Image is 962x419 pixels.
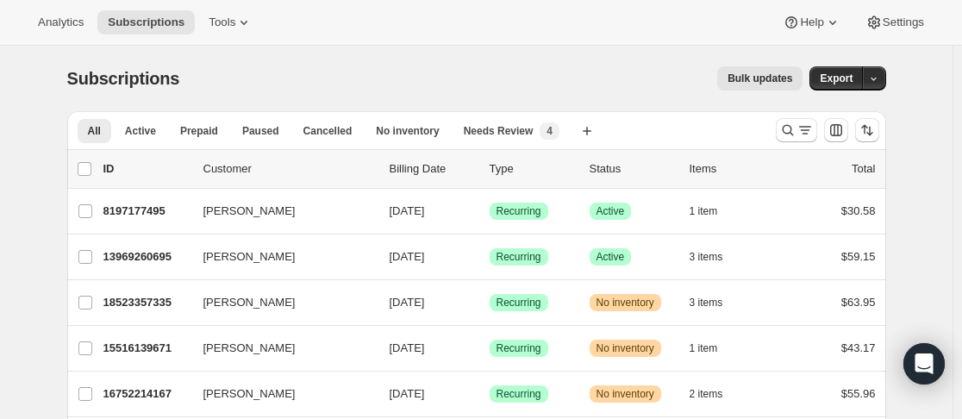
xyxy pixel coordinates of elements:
p: 13969260695 [103,248,190,266]
span: [PERSON_NAME] [203,340,296,357]
span: Active [597,250,625,264]
button: Sort the results [855,118,879,142]
p: Total [852,160,875,178]
div: IDCustomerBilling DateTypeStatusItemsTotal [103,160,876,178]
span: Recurring [497,204,541,218]
span: [PERSON_NAME] [203,294,296,311]
span: Paused [242,124,279,138]
span: No inventory [376,124,439,138]
div: 8197177495[PERSON_NAME][DATE]SuccessRecurringSuccessActive1 item$30.58 [103,199,876,223]
button: Create new view [573,119,601,143]
div: Items [690,160,776,178]
p: Customer [203,160,376,178]
button: 3 items [690,291,742,315]
div: 15516139671[PERSON_NAME][DATE]SuccessRecurringWarningNo inventory1 item$43.17 [103,336,876,360]
p: Billing Date [390,160,476,178]
span: Export [820,72,853,85]
span: Active [597,204,625,218]
span: Subscriptions [108,16,184,29]
button: Export [809,66,863,91]
span: Help [800,16,823,29]
span: 2 items [690,387,723,401]
span: 4 [547,124,553,138]
span: No inventory [597,296,654,310]
span: No inventory [597,387,654,401]
button: 3 items [690,245,742,269]
span: $59.15 [841,250,876,263]
span: 1 item [690,204,718,218]
span: $30.58 [841,204,876,217]
button: 1 item [690,199,737,223]
span: $63.95 [841,296,876,309]
span: $55.96 [841,387,876,400]
button: Help [772,10,851,34]
button: 1 item [690,336,737,360]
button: [PERSON_NAME] [193,289,365,316]
button: Settings [855,10,934,34]
button: [PERSON_NAME] [193,243,365,271]
button: Bulk updates [717,66,803,91]
span: [DATE] [390,296,425,309]
span: [PERSON_NAME] [203,248,296,266]
div: 18523357335[PERSON_NAME][DATE]SuccessRecurringWarningNo inventory3 items$63.95 [103,291,876,315]
button: Search and filter results [776,118,817,142]
span: Recurring [497,296,541,310]
button: [PERSON_NAME] [193,197,365,225]
span: $43.17 [841,341,876,354]
span: [DATE] [390,204,425,217]
p: 16752214167 [103,385,190,403]
span: Bulk updates [728,72,792,85]
button: [PERSON_NAME] [193,335,365,362]
button: Subscriptions [97,10,195,34]
button: Tools [198,10,263,34]
span: Prepaid [180,124,218,138]
button: Customize table column order and visibility [824,118,848,142]
span: [DATE] [390,250,425,263]
p: ID [103,160,190,178]
div: Open Intercom Messenger [903,343,945,385]
span: Recurring [497,250,541,264]
p: 18523357335 [103,294,190,311]
p: 15516139671 [103,340,190,357]
span: [DATE] [390,341,425,354]
span: Recurring [497,341,541,355]
span: Tools [209,16,235,29]
button: 2 items [690,382,742,406]
div: 16752214167[PERSON_NAME][DATE]SuccessRecurringWarningNo inventory2 items$55.96 [103,382,876,406]
span: Recurring [497,387,541,401]
span: [PERSON_NAME] [203,385,296,403]
span: [PERSON_NAME] [203,203,296,220]
span: Subscriptions [67,69,180,88]
span: Active [125,124,156,138]
div: 13969260695[PERSON_NAME][DATE]SuccessRecurringSuccessActive3 items$59.15 [103,245,876,269]
span: All [88,124,101,138]
span: [DATE] [390,387,425,400]
p: 8197177495 [103,203,190,220]
button: [PERSON_NAME] [193,380,365,408]
span: Needs Review [464,124,534,138]
span: 3 items [690,250,723,264]
button: Analytics [28,10,94,34]
p: Status [590,160,676,178]
span: No inventory [597,341,654,355]
span: 1 item [690,341,718,355]
span: Cancelled [303,124,353,138]
div: Type [490,160,576,178]
span: Analytics [38,16,84,29]
span: Settings [883,16,924,29]
span: 3 items [690,296,723,310]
